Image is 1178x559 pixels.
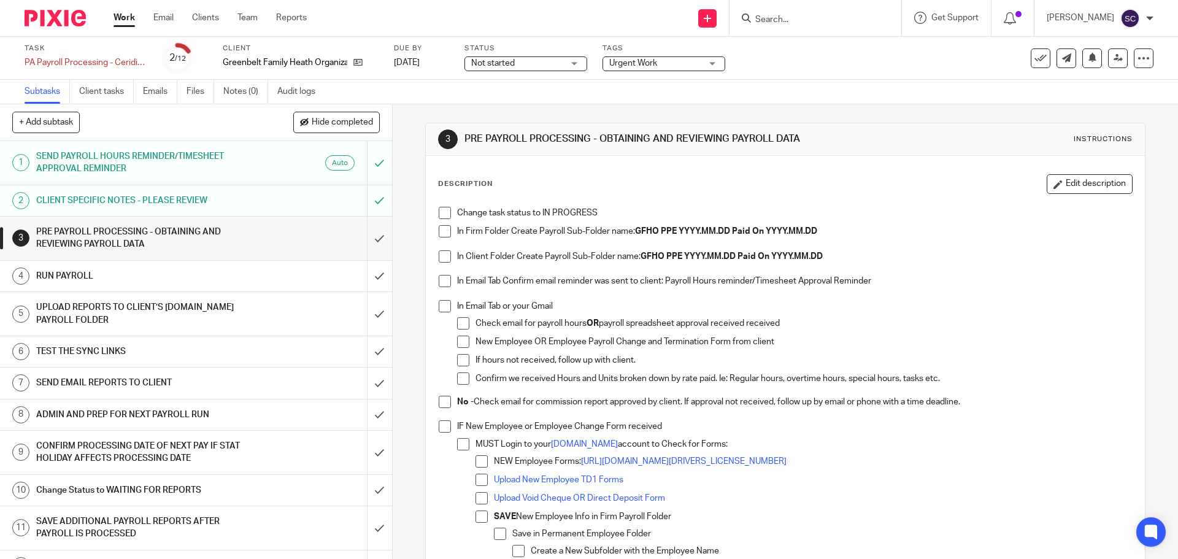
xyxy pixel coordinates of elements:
[237,12,258,24] a: Team
[12,229,29,247] div: 3
[1074,134,1133,144] div: Instructions
[457,396,1131,408] p: Check email for commission report approved by client. If approval not received, follow up by emai...
[581,457,787,466] a: [URL][DOMAIN_NAME][DRIVERS_LICENSE_NUMBER]
[36,342,248,361] h1: TEST THE SYNC LINKS
[325,155,355,171] div: Auto
[464,44,587,53] label: Status
[143,80,177,104] a: Emails
[394,58,420,67] span: [DATE]
[471,59,515,67] span: Not started
[494,455,1131,468] p: NEW Employee Forms:
[192,12,219,24] a: Clients
[494,494,665,503] a: Upload Void Cheque OR Direct Deposit Form
[293,112,380,133] button: Hide completed
[438,179,493,189] p: Description
[223,80,268,104] a: Notes (0)
[223,44,379,53] label: Client
[12,519,29,536] div: 11
[475,438,1131,450] p: MUST Login to your account to Check for Forms:
[36,223,248,254] h1: PRE PAYROLL PROCESSING - OBTAINING AND REVIEWING PAYROLL DATA
[153,12,174,24] a: Email
[12,482,29,499] div: 10
[394,44,449,53] label: Due by
[12,406,29,423] div: 8
[175,55,186,62] small: /12
[602,44,725,53] label: Tags
[12,192,29,209] div: 2
[79,80,134,104] a: Client tasks
[36,437,248,468] h1: CONFIRM PROCESSING DATE OF NEXT PAY IF STAT HOLIDAY AFFECTS PROCESSING DATE
[494,511,1131,523] p: New Employee Info in Firm Payroll Folder
[12,343,29,360] div: 6
[551,440,618,449] a: [DOMAIN_NAME]
[25,56,147,69] div: PA Payroll Processing - Ceridian - Bi-Weekly
[25,80,70,104] a: Subtasks
[36,267,248,285] h1: RUN PAYROLL
[36,191,248,210] h1: CLIENT SPECIFIC NOTES - PLEASE REVIEW
[475,372,1131,385] p: Confirm we received Hours and Units broken down by rate paid. Ie: Regular hours, overtime hours, ...
[494,476,623,484] a: Upload New Employee TD1 Forms
[36,298,248,330] h1: UPLOAD REPORTS TO CLIENT’S [DOMAIN_NAME] PAYROLL FOLDER
[12,444,29,461] div: 9
[754,15,864,26] input: Search
[475,336,1131,348] p: New Employee OR Employee Payroll Change and Termination Form from client
[12,154,29,171] div: 1
[609,59,657,67] span: Urgent Work
[464,133,812,145] h1: PRE PAYROLL PROCESSING - OBTAINING AND REVIEWING PAYROLL DATA
[25,44,147,53] label: Task
[1047,174,1133,194] button: Edit description
[223,56,347,69] p: Greenbelt Family Heath Organization
[36,374,248,392] h1: SEND EMAIL REPORTS TO CLIENT
[1120,9,1140,28] img: svg%3E
[1047,12,1114,24] p: [PERSON_NAME]
[36,512,248,544] h1: SAVE ADDITIONAL PAYROLL REPORTS AFTER PAYROLL IS PROCESSED
[587,319,599,328] strong: OR
[635,227,817,236] strong: GFHO PPE YYYY.MM.DD Paid On YYYY.MM.DD
[457,275,1131,287] p: In Email Tab Confirm email reminder was sent to client: Payroll Hours reminder/Timesheet Approval...
[12,374,29,391] div: 7
[114,12,135,24] a: Work
[475,354,1131,366] p: If hours not received, follow up with client.
[457,250,1131,263] p: In Client Folder Create Payroll Sub-Folder name:
[475,317,1131,330] p: Check email for payroll hours payroll spreadsheet approval received received
[12,306,29,323] div: 5
[512,528,1131,540] p: Save in Permanent Employee Folder
[457,420,1131,433] p: IF New Employee or Employee Change Form received
[25,10,86,26] img: Pixie
[169,51,186,65] div: 2
[531,545,1131,557] p: Create a New Subfolder with the Employee Name
[12,112,80,133] button: + Add subtask
[931,13,979,22] span: Get Support
[438,129,458,149] div: 3
[457,398,474,406] strong: No -
[12,268,29,285] div: 4
[312,118,373,128] span: Hide completed
[36,147,248,179] h1: SEND PAYROLL HOURS REMINDER/TIMESHEET APPROVAL REMINDER
[277,80,325,104] a: Audit logs
[276,12,307,24] a: Reports
[187,80,214,104] a: Files
[36,406,248,424] h1: ADMIN AND PREP FOR NEXT PAYROLL RUN
[494,512,516,521] strong: SAVE
[641,252,823,261] strong: GFHO PPE YYYY.MM.DD Paid On YYYY.MM.DD
[36,481,248,499] h1: Change Status to WAITING FOR REPORTS
[457,225,1131,237] p: In Firm Folder Create Payroll Sub-Folder name:
[457,207,1131,219] p: Change task status to IN PROGRESS
[457,300,1131,312] p: In Email Tab or your Gmail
